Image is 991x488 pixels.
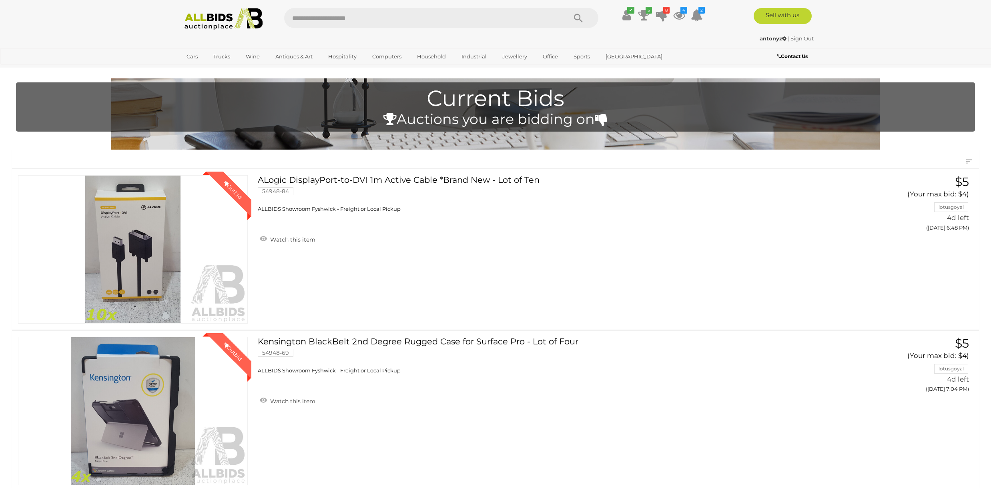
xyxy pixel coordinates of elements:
a: Industrial [456,50,492,63]
a: Watch this item [258,233,317,245]
a: Wine [241,50,265,63]
i: 8 [663,7,670,14]
button: Search [558,8,598,28]
h1: Current Bids [20,86,971,111]
span: $5 [955,336,969,351]
a: Trucks [208,50,235,63]
a: Office [538,50,563,63]
a: Sell with us [754,8,812,24]
a: Computers [367,50,407,63]
a: ALogic DisplayPort-to-DVI 1m Active Cable *Brand New - Lot of Ten 54948-84 ALLBIDS Showroom Fyshw... [264,175,812,213]
a: Cars [181,50,203,63]
a: [GEOGRAPHIC_DATA] [600,50,668,63]
a: Sports [568,50,595,63]
a: 5 [638,8,650,22]
a: Contact Us [777,52,810,61]
div: Outbid [215,172,251,208]
img: 54948-84a.jpg [18,176,247,323]
a: Antiques & Art [270,50,318,63]
a: Sign Out [790,35,814,42]
h4: Auctions you are bidding on [20,112,971,127]
strong: antonyz [760,35,786,42]
a: antonyz [760,35,788,42]
i: ✔ [627,7,634,14]
span: $5 [955,174,969,189]
a: 2 [691,8,703,22]
div: Outbid [215,333,251,370]
b: Contact Us [777,53,808,59]
a: Kensington BlackBelt 2nd Degree Rugged Case for Surface Pro - Lot of Four 54948-69 ALLBIDS Showro... [264,337,812,374]
a: ✔ [620,8,632,22]
a: 8 [656,8,668,22]
a: 4 [673,8,685,22]
a: Household [412,50,451,63]
a: Jewellery [497,50,532,63]
a: Watch this item [258,394,317,406]
i: 2 [698,7,705,14]
a: $5 (Your max bid: $4) lotusgoyal 4d left ([DATE] 7:04 PM) [824,337,971,397]
i: 5 [646,7,652,14]
span: Watch this item [268,398,315,405]
a: Outbid [18,175,248,324]
a: $5 (Your max bid: $4) lotusgoyal 4d left ([DATE] 6:48 PM) [824,175,971,235]
img: 54948-69a.jpg [18,337,247,485]
span: | [788,35,789,42]
a: Hospitality [323,50,362,63]
img: Allbids.com.au [180,8,267,30]
i: 4 [680,7,687,14]
a: Outbid [18,337,248,485]
span: Watch this item [268,236,315,243]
